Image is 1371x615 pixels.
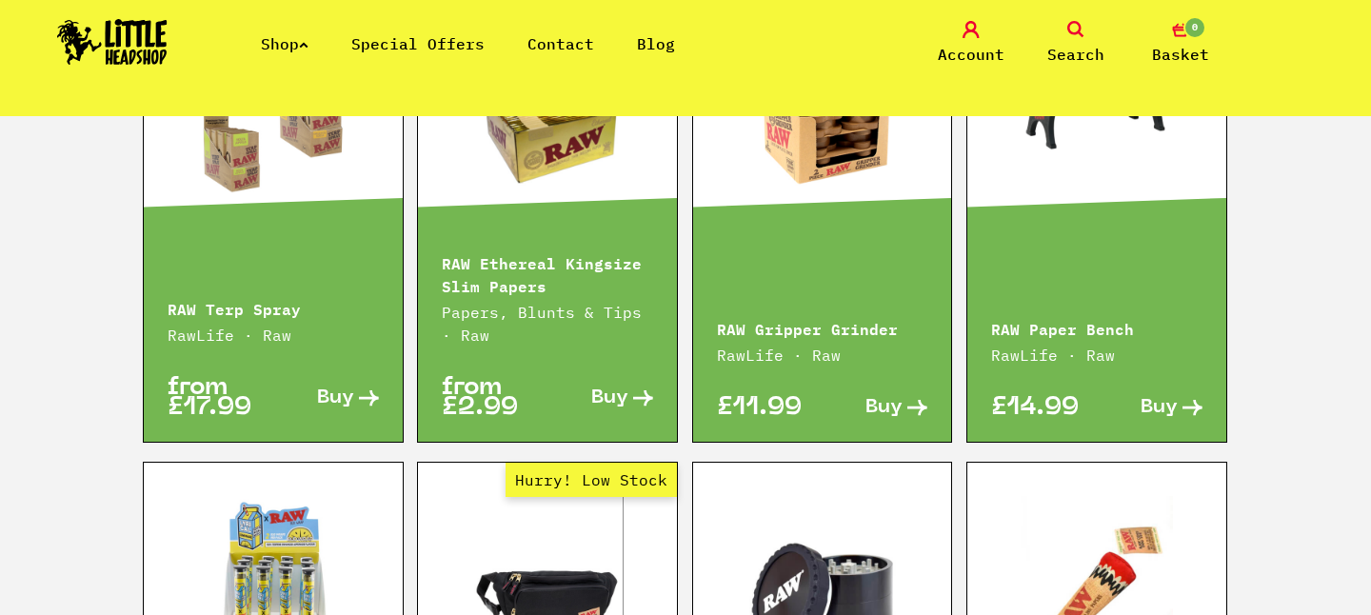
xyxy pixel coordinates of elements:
span: Buy [317,388,354,408]
p: RawLife · Raw [991,344,1202,367]
a: Contact [527,34,594,53]
a: Special Offers [351,34,485,53]
span: Basket [1152,43,1209,66]
span: Buy [1141,398,1178,418]
p: £11.99 [717,398,823,418]
a: Buy [273,378,379,418]
a: 0 Basket [1133,21,1228,66]
a: Blog [637,34,675,53]
img: Little Head Shop Logo [57,19,168,65]
p: RawLife · Raw [717,344,928,367]
span: Hurry! Low Stock [506,463,677,497]
p: RAW Ethereal Kingsize Slim Papers [442,250,653,296]
span: Account [938,43,1004,66]
span: Buy [591,388,628,408]
a: Buy [547,378,653,418]
span: Search [1047,43,1104,66]
span: 0 [1183,16,1206,39]
a: Shop [261,34,308,53]
p: from £2.99 [442,378,547,418]
p: RAW Gripper Grinder [717,316,928,339]
p: from £17.99 [168,378,273,418]
a: Search [1028,21,1123,66]
a: Buy [1097,398,1202,418]
span: Buy [865,398,903,418]
p: RawLife · Raw [168,324,379,347]
p: £14.99 [991,398,1097,418]
p: RAW Paper Bench [991,316,1202,339]
p: RAW Terp Spray [168,296,379,319]
p: Papers, Blunts & Tips · Raw [442,301,653,347]
a: Buy [823,398,928,418]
